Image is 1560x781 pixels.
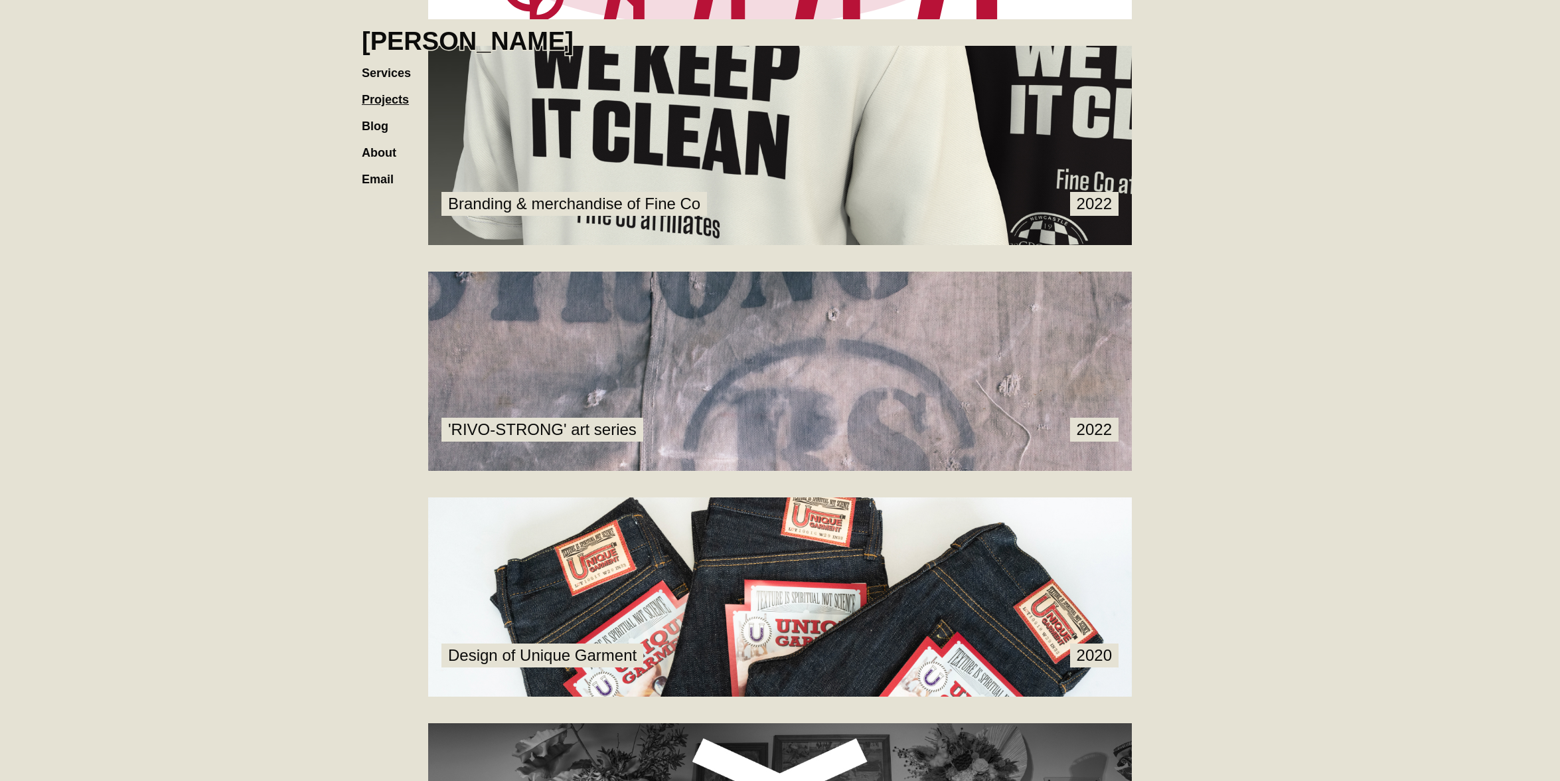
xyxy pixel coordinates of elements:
a: Services [362,53,424,80]
a: home [362,13,574,56]
a: Email [362,159,407,186]
a: Projects [362,80,422,106]
h1: [PERSON_NAME] [362,27,574,56]
a: About [362,133,410,159]
a: Blog [362,106,402,133]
